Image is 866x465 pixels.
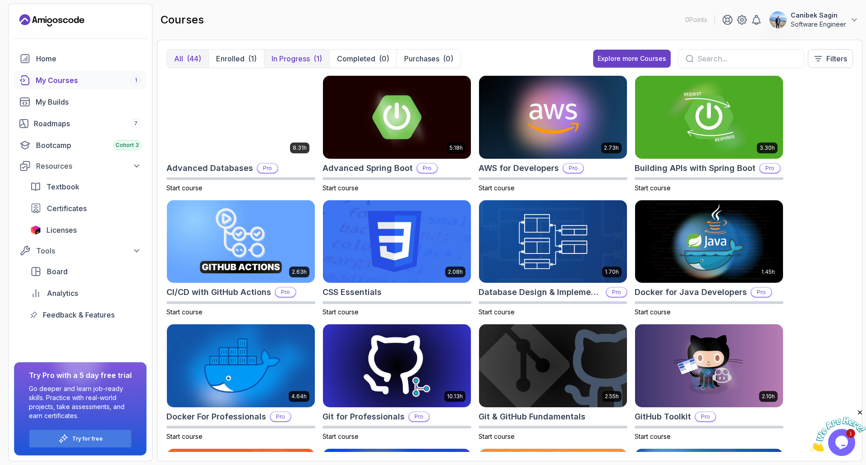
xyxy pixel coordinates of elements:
[36,53,141,64] div: Home
[167,50,208,68] button: All(44)
[769,11,787,28] img: user profile image
[36,161,141,171] div: Resources
[685,15,707,24] p: 0 Points
[323,76,471,159] img: Advanced Spring Boot card
[166,308,203,316] span: Start course
[443,53,453,64] div: (0)
[337,53,375,64] p: Completed
[25,284,147,302] a: analytics
[479,324,627,407] img: Git & GitHub Fundamentals card
[323,324,471,407] img: Git for Professionals card
[635,433,671,440] span: Start course
[329,50,396,68] button: Completed(0)
[479,200,627,283] img: Database Design & Implementation card
[30,226,41,235] img: jetbrains icon
[25,199,147,217] a: certificates
[605,268,619,276] p: 1.70h
[25,178,147,196] a: textbook
[25,262,147,281] a: board
[293,144,307,152] p: 8.31h
[174,53,183,64] p: All
[313,53,322,64] div: (1)
[167,200,315,283] img: CI/CD with GitHub Actions card
[810,409,866,451] iframe: chat widget
[479,433,515,440] span: Start course
[36,97,141,107] div: My Builds
[322,286,382,299] h2: CSS Essentials
[635,76,783,159] img: Building APIs with Spring Boot card
[791,11,846,20] p: Canibek Sagin
[396,50,461,68] button: Purchases(0)
[166,162,253,175] h2: Advanced Databases
[115,142,139,149] span: Cohort 3
[272,53,310,64] p: In Progress
[36,245,141,256] div: Tools
[292,268,307,276] p: 2.63h
[135,77,137,84] span: 1
[14,243,147,259] button: Tools
[43,309,115,320] span: Feedback & Features
[769,11,859,29] button: user profile imageCanibek SaginSoftware Engineer
[409,412,429,421] p: Pro
[322,184,359,192] span: Start course
[379,53,389,64] div: (0)
[291,393,307,400] p: 4.64h
[25,306,147,324] a: feedback
[404,53,439,64] p: Purchases
[29,429,132,448] button: Try for free
[14,50,147,68] a: home
[166,184,203,192] span: Start course
[47,266,68,277] span: Board
[762,393,775,400] p: 2.10h
[448,268,463,276] p: 2.08h
[479,76,627,159] img: AWS for Developers card
[322,433,359,440] span: Start course
[161,13,204,27] h2: courses
[216,53,244,64] p: Enrolled
[46,225,77,235] span: Licenses
[14,115,147,133] a: roadmaps
[14,93,147,111] a: builds
[322,162,413,175] h2: Advanced Spring Boot
[447,393,463,400] p: 10.13h
[635,308,671,316] span: Start course
[264,50,329,68] button: In Progress(1)
[72,435,103,442] a: Try for free
[635,200,783,283] img: Docker for Java Developers card
[479,308,515,316] span: Start course
[134,120,138,127] span: 7
[697,53,797,64] input: Search...
[635,324,783,407] img: GitHub Toolkit card
[417,164,437,173] p: Pro
[479,184,515,192] span: Start course
[14,136,147,154] a: bootcamp
[323,200,471,283] img: CSS Essentials card
[36,140,141,151] div: Bootcamp
[635,286,747,299] h2: Docker for Java Developers
[479,162,559,175] h2: AWS for Developers
[563,164,583,173] p: Pro
[598,54,666,63] div: Explore more Courses
[14,71,147,89] a: courses
[29,384,132,420] p: Go deeper and learn job-ready skills. Practice with real-world projects, take assessments, and ea...
[696,412,715,421] p: Pro
[593,50,671,68] a: Explore more Courses
[167,324,315,407] img: Docker For Professionals card
[322,308,359,316] span: Start course
[271,412,290,421] p: Pro
[19,13,84,28] a: Landing page
[25,221,147,239] a: licenses
[34,118,141,129] div: Roadmaps
[761,268,775,276] p: 1.45h
[322,410,405,423] h2: Git for Professionals
[635,410,691,423] h2: GitHub Toolkit
[46,181,79,192] span: Textbook
[791,20,846,29] p: Software Engineer
[479,410,585,423] h2: Git & GitHub Fundamentals
[248,53,257,64] div: (1)
[635,184,671,192] span: Start course
[47,203,87,214] span: Certificates
[208,50,264,68] button: Enrolled(1)
[604,144,619,152] p: 2.73h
